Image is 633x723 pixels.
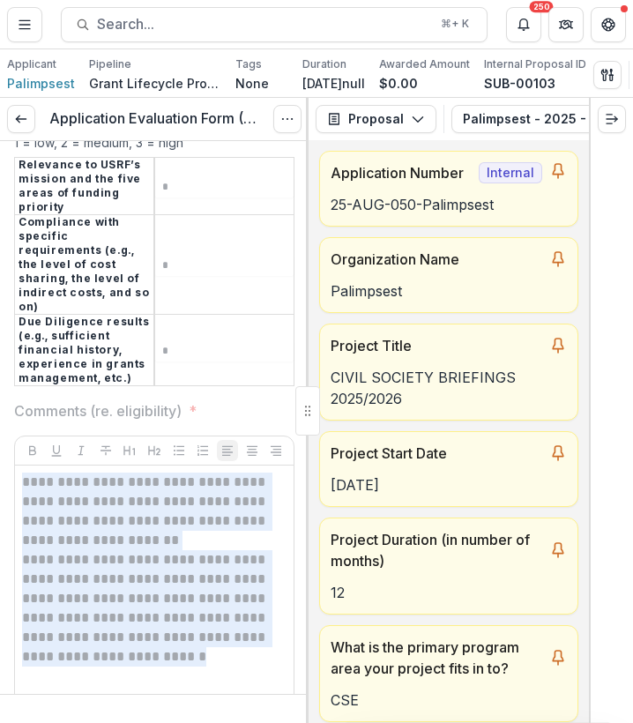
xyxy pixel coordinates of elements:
a: Project Duration (in number of months)12 [319,518,578,615]
p: Tags [235,56,262,72]
button: Notifications [506,7,541,42]
button: Heading 2 [144,440,165,461]
p: Grant Lifecycle Process [89,74,221,93]
p: 25-AUG-050-Palimpsest [331,194,567,215]
p: Pipeline [89,56,131,72]
button: Italicize [71,440,92,461]
p: Duration [302,56,346,72]
button: Align Center [242,440,263,461]
p: None [235,74,269,93]
a: Project Start Date[DATE] [319,431,578,507]
p: 12 [331,582,567,603]
a: Palimpsest [7,74,75,93]
p: CSE [331,689,567,711]
p: Project Title [331,335,542,356]
p: [DATE] [331,474,567,496]
p: Palimpsest [331,280,567,302]
p: CIVIL SOCIETY BRIEFINGS 2025/2026 [331,367,567,409]
button: Heading 1 [119,440,140,461]
p: Comments (re. eligibility) [14,400,182,421]
button: Search... [61,7,488,42]
button: Toggle Menu [7,7,42,42]
p: What is the primary program area your project fits in to? [331,637,542,679]
a: What is the primary program area your project fits in to?CSE [319,625,578,722]
h3: Application Evaluation Form (Internal) [49,109,259,128]
p: SUB-00103 [484,74,555,93]
div: 250 [530,1,554,13]
p: $0.00 [379,74,418,93]
p: Awarded Amount [379,56,470,72]
button: Align Left [217,440,238,461]
a: Project TitleCIVIL SOCIETY BRIEFINGS 2025/2026 [319,324,578,421]
div: ⌘ + K [437,14,473,34]
button: Bullet List [168,440,190,461]
button: Partners [548,7,584,42]
p: [DATE]null [302,74,365,93]
button: Bold [22,440,43,461]
p: Application Number [331,162,472,183]
button: Expand right [598,105,626,133]
p: Internal Proposal ID [484,56,586,72]
p: Project Duration (in number of months) [331,529,542,571]
p: Organization Name [331,249,542,270]
span: Search... [97,16,430,33]
p: Applicant [7,56,56,72]
button: Strike [95,440,116,461]
button: Proposal [316,105,436,133]
button: Align Right [265,440,287,461]
button: Get Help [591,7,626,42]
span: Internal [479,162,542,183]
button: Ordered List [192,440,213,461]
th: Relevance to USRF’s mission and the five areas of funding priority [15,158,155,215]
p: Project Start Date [331,443,542,464]
a: Application NumberInternal25-AUG-050-Palimpsest [319,151,578,227]
th: Compliance with specific requirements (e.g., the level of cost sharing, the level of indirect cos... [15,215,155,315]
th: Due Diligence results (e.g., sufficient financial history, experience in grants management, etc.) [15,315,155,386]
button: Underline [46,440,67,461]
a: Organization NamePalimpsest [319,237,578,313]
button: Options [273,105,302,133]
